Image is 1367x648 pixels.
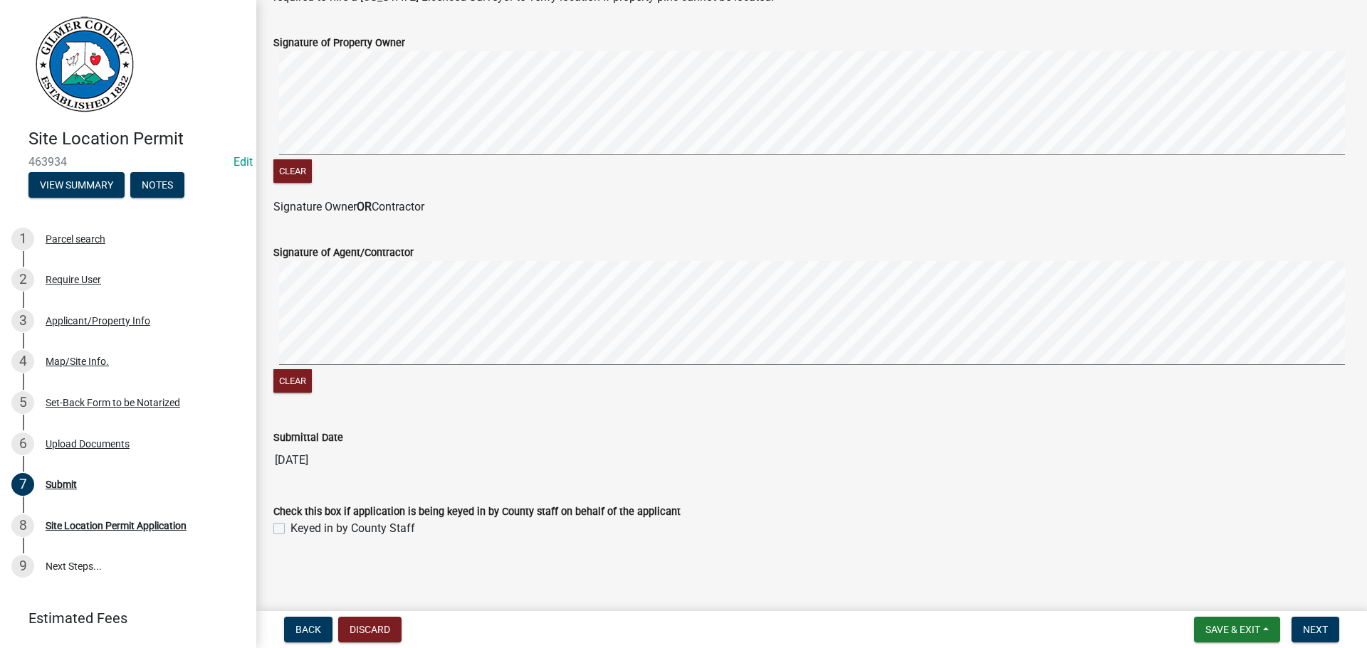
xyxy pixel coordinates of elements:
wm-modal-confirm: Summary [28,180,125,191]
p: Signature Owner Contractor [273,198,1350,216]
strong: OR [357,200,372,213]
div: Require User [46,275,101,285]
div: Site Location Permit Application [46,521,187,531]
div: 7 [11,473,34,496]
div: 6 [11,432,34,455]
button: View Summary [28,172,125,198]
div: Parcel search [46,234,105,244]
label: Submittal Date [273,433,343,443]
div: Submit [46,479,77,489]
h4: Site Location Permit [28,129,245,149]
div: 9 [11,555,34,578]
wm-modal-confirm: Edit Application Number [234,155,253,169]
div: Map/Site Info. [46,356,109,366]
label: Check this box if application is being keyed in by County staff on behalf of the applicant [273,507,681,517]
button: Back [284,617,332,642]
a: Estimated Fees [11,604,234,632]
button: Save & Exit [1194,617,1280,642]
div: 5 [11,391,34,414]
span: Save & Exit [1205,624,1260,635]
button: Clear [273,159,312,183]
button: Clear [273,369,312,393]
button: Discard [338,617,402,642]
div: Upload Documents [46,439,130,449]
button: Notes [130,172,184,198]
span: Back [295,624,321,635]
span: 463934 [28,155,228,169]
img: Gilmer County, Georgia [28,15,135,114]
a: Edit [234,155,253,169]
wm-modal-confirm: Notes [130,180,184,191]
button: Next [1292,617,1339,642]
label: Signature of Agent/Contractor [273,248,414,258]
div: 1 [11,228,34,250]
div: 2 [11,268,34,291]
div: Applicant/Property Info [46,316,150,326]
div: 4 [11,350,34,373]
label: Signature of Property Owner [273,38,405,48]
div: 3 [11,309,34,332]
label: Keyed in by County Staff [290,520,415,537]
span: Next [1303,624,1328,635]
div: Set-Back Form to be Notarized [46,398,180,408]
div: 8 [11,514,34,537]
